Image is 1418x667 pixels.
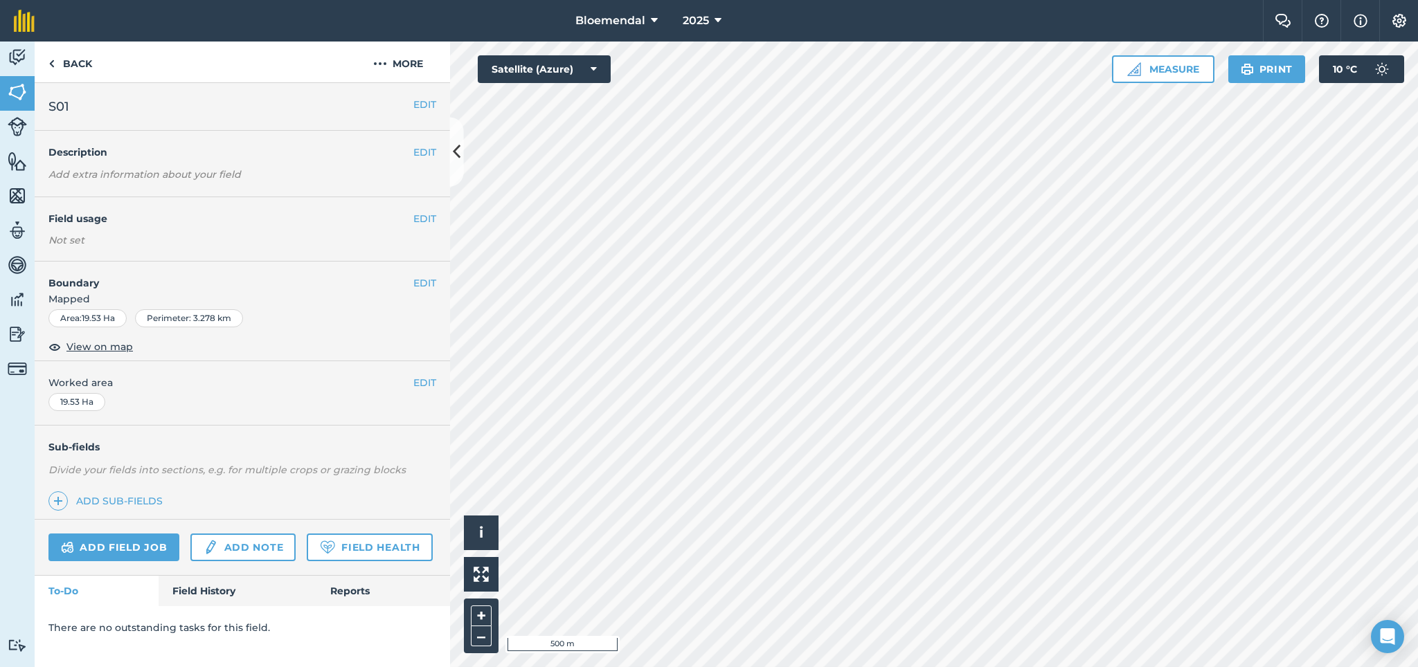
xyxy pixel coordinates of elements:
[35,439,450,455] h4: Sub-fields
[35,262,413,291] h4: Boundary
[1354,12,1367,29] img: svg+xml;base64,PHN2ZyB4bWxucz0iaHR0cDovL3d3dy53My5vcmcvMjAwMC9zdmciIHdpZHRoPSIxNyIgaGVpZ2h0PSIxNy...
[48,375,436,390] span: Worked area
[413,211,436,226] button: EDIT
[159,576,316,606] a: Field History
[8,117,27,136] img: svg+xml;base64,PD94bWwgdmVyc2lvbj0iMS4wIiBlbmNvZGluZz0idXRmLTgiPz4KPCEtLSBHZW5lcmF0b3I6IEFkb2JlIE...
[8,151,27,172] img: svg+xml;base64,PHN2ZyB4bWxucz0iaHR0cDovL3d3dy53My5vcmcvMjAwMC9zdmciIHdpZHRoPSI1NiIgaGVpZ2h0PSI2MC...
[1371,620,1404,653] div: Open Intercom Messenger
[8,185,27,206] img: svg+xml;base64,PHN2ZyB4bWxucz0iaHR0cDovL3d3dy53My5vcmcvMjAwMC9zdmciIHdpZHRoPSI1NiIgaGVpZ2h0PSI2MC...
[1319,55,1404,83] button: 10 °C
[48,620,436,635] p: There are no outstanding tasks for this field.
[1313,14,1330,28] img: A question mark icon
[1112,55,1214,83] button: Measure
[575,12,645,29] span: Bloemendal
[1127,62,1141,76] img: Ruler icon
[413,145,436,160] button: EDIT
[53,493,63,509] img: svg+xml;base64,PHN2ZyB4bWxucz0iaHR0cDovL3d3dy53My5vcmcvMjAwMC9zdmciIHdpZHRoPSIxNCIgaGVpZ2h0PSIyNC...
[413,275,436,291] button: EDIT
[48,145,436,160] h4: Description
[48,464,406,476] em: Divide your fields into sections, e.g. for multiple crops or grazing blocks
[8,639,27,652] img: svg+xml;base64,PD94bWwgdmVyc2lvbj0iMS4wIiBlbmNvZGluZz0idXRmLTgiPz4KPCEtLSBHZW5lcmF0b3I6IEFkb2JlIE...
[8,324,27,345] img: svg+xml;base64,PD94bWwgdmVyc2lvbj0iMS4wIiBlbmNvZGluZz0idXRmLTgiPz4KPCEtLSBHZW5lcmF0b3I6IEFkb2JlIE...
[14,10,35,32] img: fieldmargin Logo
[66,339,133,354] span: View on map
[474,567,489,582] img: Four arrows, one pointing top left, one top right, one bottom right and the last bottom left
[48,491,168,511] a: Add sub-fields
[1228,55,1306,83] button: Print
[48,338,133,355] button: View on map
[464,515,499,550] button: i
[1275,14,1291,28] img: Two speech bubbles overlapping with the left bubble in the forefront
[373,55,387,72] img: svg+xml;base64,PHN2ZyB4bWxucz0iaHR0cDovL3d3dy53My5vcmcvMjAwMC9zdmciIHdpZHRoPSIyMCIgaGVpZ2h0PSIyNC...
[1391,14,1408,28] img: A cog icon
[478,55,611,83] button: Satellite (Azure)
[307,533,432,561] a: Field Health
[48,168,241,181] em: Add extra information about your field
[48,211,413,226] h4: Field usage
[471,626,492,646] button: –
[190,533,296,561] a: Add note
[135,309,243,327] div: Perimeter : 3.278 km
[35,42,106,82] a: Back
[35,576,159,606] a: To-Do
[1333,55,1357,83] span: 10 ° C
[8,47,27,68] img: svg+xml;base64,PD94bWwgdmVyc2lvbj0iMS4wIiBlbmNvZGluZz0idXRmLTgiPz4KPCEtLSBHZW5lcmF0b3I6IEFkb2JlIE...
[1368,55,1396,83] img: svg+xml;base64,PD94bWwgdmVyc2lvbj0iMS4wIiBlbmNvZGluZz0idXRmLTgiPz4KPCEtLSBHZW5lcmF0b3I6IEFkb2JlIE...
[35,291,450,307] span: Mapped
[48,338,61,355] img: svg+xml;base64,PHN2ZyB4bWxucz0iaHR0cDovL3d3dy53My5vcmcvMjAwMC9zdmciIHdpZHRoPSIxOCIgaGVpZ2h0PSIyNC...
[48,233,436,247] div: Not set
[479,524,483,541] span: i
[1241,61,1254,77] img: svg+xml;base64,PHN2ZyB4bWxucz0iaHR0cDovL3d3dy53My5vcmcvMjAwMC9zdmciIHdpZHRoPSIxOSIgaGVpZ2h0PSIyNC...
[316,576,450,606] a: Reports
[683,12,709,29] span: 2025
[8,289,27,310] img: svg+xml;base64,PD94bWwgdmVyc2lvbj0iMS4wIiBlbmNvZGluZz0idXRmLTgiPz4KPCEtLSBHZW5lcmF0b3I6IEFkb2JlIE...
[346,42,450,82] button: More
[413,97,436,112] button: EDIT
[48,393,105,411] div: 19.53 Ha
[48,533,179,561] a: Add field job
[8,359,27,378] img: svg+xml;base64,PD94bWwgdmVyc2lvbj0iMS4wIiBlbmNvZGluZz0idXRmLTgiPz4KPCEtLSBHZW5lcmF0b3I6IEFkb2JlIE...
[413,375,436,390] button: EDIT
[48,97,69,116] span: S01
[8,220,27,241] img: svg+xml;base64,PD94bWwgdmVyc2lvbj0iMS4wIiBlbmNvZGluZz0idXRmLTgiPz4KPCEtLSBHZW5lcmF0b3I6IEFkb2JlIE...
[471,605,492,626] button: +
[8,82,27,102] img: svg+xml;base64,PHN2ZyB4bWxucz0iaHR0cDovL3d3dy53My5vcmcvMjAwMC9zdmciIHdpZHRoPSI1NiIgaGVpZ2h0PSI2MC...
[48,309,127,327] div: Area : 19.53 Ha
[48,55,55,72] img: svg+xml;base64,PHN2ZyB4bWxucz0iaHR0cDovL3d3dy53My5vcmcvMjAwMC9zdmciIHdpZHRoPSI5IiBoZWlnaHQ9IjI0Ii...
[61,539,74,556] img: svg+xml;base64,PD94bWwgdmVyc2lvbj0iMS4wIiBlbmNvZGluZz0idXRmLTgiPz4KPCEtLSBHZW5lcmF0b3I6IEFkb2JlIE...
[8,255,27,275] img: svg+xml;base64,PD94bWwgdmVyc2lvbj0iMS4wIiBlbmNvZGluZz0idXRmLTgiPz4KPCEtLSBHZW5lcmF0b3I6IEFkb2JlIE...
[203,539,218,556] img: svg+xml;base64,PD94bWwgdmVyc2lvbj0iMS4wIiBlbmNvZGluZz0idXRmLTgiPz4KPCEtLSBHZW5lcmF0b3I6IEFkb2JlIE...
